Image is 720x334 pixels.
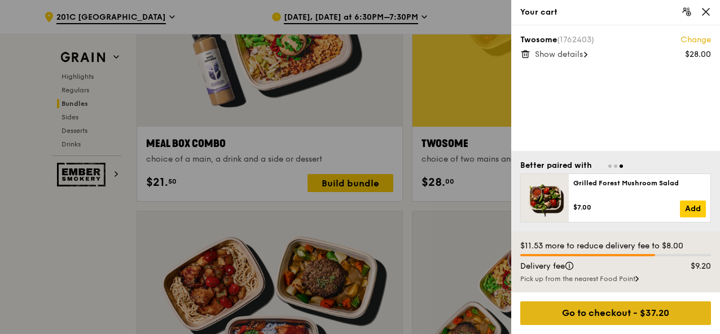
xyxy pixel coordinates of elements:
[573,203,680,212] div: $7.00
[608,164,612,168] span: Go to slide 1
[535,50,583,59] span: Show details
[614,164,617,168] span: Go to slide 2
[685,49,711,60] div: $28.00
[573,179,706,188] div: Grilled Forest Mushroom Salad
[520,34,711,46] div: Twosome
[667,261,718,272] div: $9.20
[513,261,667,272] div: Delivery fee
[520,301,711,325] div: Go to checkout - $37.20
[520,7,711,18] div: Your cart
[557,35,594,44] span: (1762403)
[620,164,623,168] span: Go to slide 3
[520,241,711,252] div: $11.53 more to reduce delivery fee to $8.00
[520,160,592,171] div: Better paired with
[680,201,706,217] a: Add
[520,274,711,283] div: Pick up from the nearest Food Point
[681,34,711,46] a: Change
